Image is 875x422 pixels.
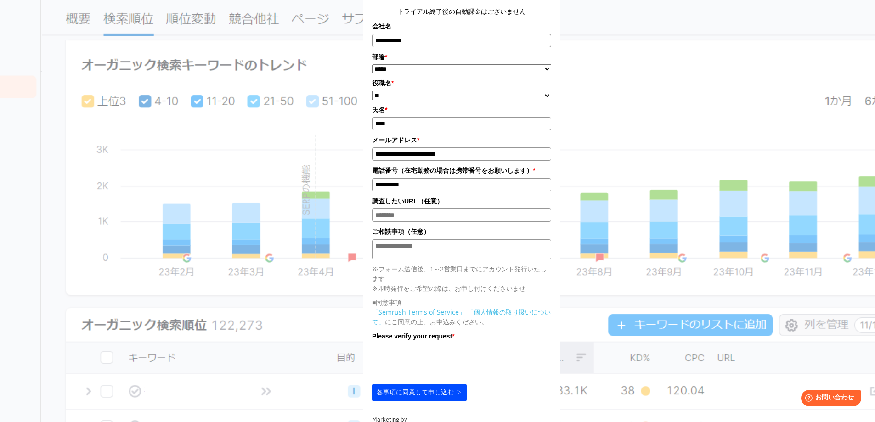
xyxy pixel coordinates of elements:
p: ※フォーム送信後、1～2営業日までにアカウント発行いたします ※即時発行をご希望の際は、お申し付けくださいませ [372,264,551,293]
a: 「個人情報の取り扱いについて」 [372,308,551,326]
label: 役職名 [372,78,551,88]
center: トライアル終了後の自動課金はございません [372,6,551,17]
label: 電話番号（在宅勤務の場合は携帯番号をお願いします） [372,165,551,175]
label: 会社名 [372,21,551,31]
p: ■同意事項 [372,298,551,307]
a: 「Semrush Terms of Service」 [372,308,465,316]
iframe: Help widget launcher [793,386,865,412]
label: 氏名 [372,105,551,115]
label: メールアドレス [372,135,551,145]
label: 調査したいURL（任意） [372,196,551,206]
label: ご相談事項（任意） [372,226,551,236]
iframe: reCAPTCHA [372,343,512,379]
label: 部署 [372,52,551,62]
button: 各事項に同意して申し込む ▷ [372,384,467,401]
p: にご同意の上、お申込みください。 [372,307,551,326]
label: Please verify your request [372,331,551,341]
